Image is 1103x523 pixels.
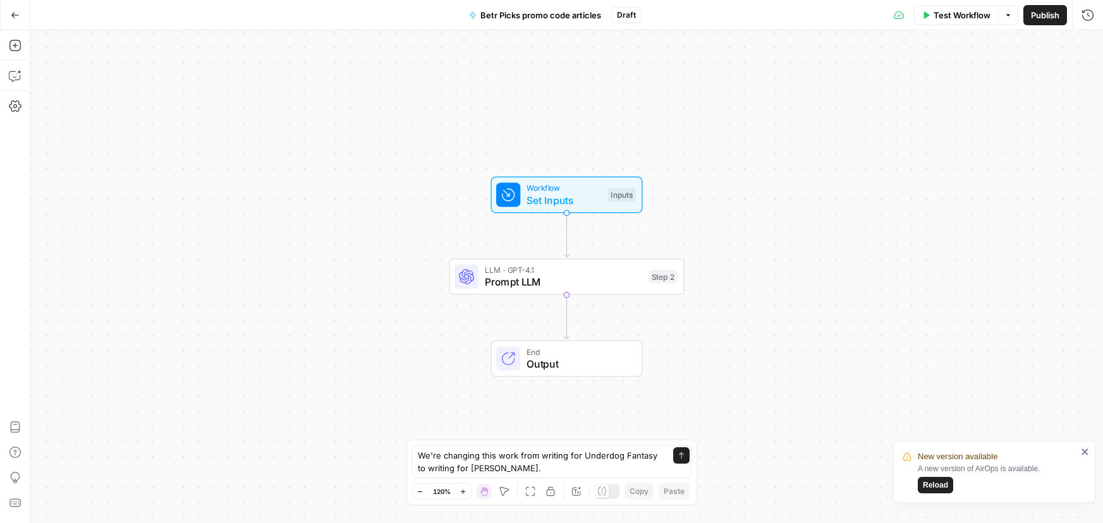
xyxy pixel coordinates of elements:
[485,274,643,289] span: Prompt LLM
[649,270,678,284] div: Step 2
[1031,9,1059,21] span: Publish
[564,295,569,339] g: Edge from step_2 to end
[617,9,636,21] span: Draft
[659,483,690,500] button: Paste
[527,193,602,208] span: Set Inputs
[918,463,1077,493] div: A new version of AirOps is available.
[1081,447,1090,457] button: close
[664,486,685,497] span: Paste
[527,182,602,194] span: Workflow
[914,5,998,25] button: Test Workflow
[923,479,948,491] span: Reload
[485,264,643,276] span: LLM · GPT-4.1
[934,9,990,21] span: Test Workflow
[461,5,609,25] button: Betr Picks promo code articles
[418,449,661,474] textarea: We're changing this work from writing for Underdog Fantasy to writing for [PERSON_NAME].
[433,486,451,496] span: 120%
[449,340,685,377] div: EndOutput
[630,486,649,497] span: Copy
[607,188,635,202] div: Inputs
[449,258,685,295] div: LLM · GPT-4.1Prompt LLMStep 2
[564,213,569,257] g: Edge from start to step_2
[527,356,630,371] span: Output
[1023,5,1067,25] button: Publish
[918,450,997,463] span: New version available
[918,477,953,493] button: Reload
[527,346,630,358] span: End
[625,483,654,500] button: Copy
[449,177,685,213] div: WorkflowSet InputsInputs
[480,9,601,21] span: Betr Picks promo code articles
